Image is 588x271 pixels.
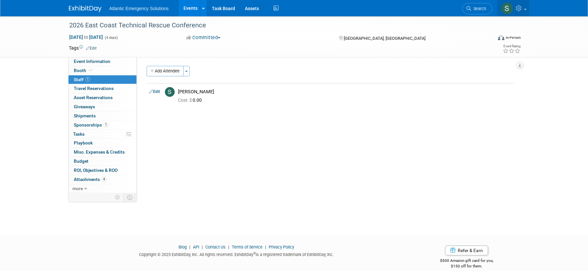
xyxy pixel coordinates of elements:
[69,57,136,66] a: Event Information
[178,98,204,103] span: 0.00
[414,254,519,269] div: $500 Amazon gift card for you,
[74,177,106,182] span: Attachments
[69,166,136,175] a: ROI, Objectives & ROO
[178,98,193,103] span: Cost: $
[184,34,223,41] button: Committed
[74,95,113,100] span: Asset Reservations
[69,121,136,129] a: Sponsorships1
[103,122,108,127] span: 1
[503,45,520,48] div: Event Rating
[501,2,513,15] img: Stephanie Hood
[69,93,136,102] a: Asset Reservations
[200,245,204,249] span: |
[69,157,136,166] a: Budget
[89,68,92,72] i: Booth reservation complete
[471,6,486,11] span: Search
[74,59,110,64] span: Event Information
[227,245,231,249] span: |
[269,245,294,249] a: Privacy Policy
[505,35,521,40] div: In-Person
[147,66,183,76] button: Add Attendee
[205,245,226,249] a: Contact Us
[462,3,492,14] a: Search
[74,104,95,109] span: Giveaways
[69,175,136,184] a: Attachments4
[104,36,118,40] span: (4 days)
[74,149,125,155] span: Misc. Expenses & Credits
[414,263,519,269] div: $150 off for them.
[188,245,192,249] span: |
[123,193,136,202] td: Toggle Event Tabs
[69,84,136,93] a: Travel Reservations
[69,75,136,84] a: Staff1
[74,86,114,91] span: Travel Reservations
[69,130,136,139] a: Tasks
[74,68,94,73] span: Booth
[149,89,160,94] a: Edit
[253,251,256,255] sup: ®
[69,6,102,12] img: ExhibitDay
[178,89,512,95] div: [PERSON_NAME]
[344,36,425,41] span: [GEOGRAPHIC_DATA], [GEOGRAPHIC_DATA]
[74,168,118,173] span: ROI, Objectives & ROO
[498,35,504,40] img: Format-Inperson.png
[102,177,106,182] span: 4
[445,246,488,255] a: Refer & Earn
[74,158,88,164] span: Budget
[112,193,123,202] td: Personalize Event Tab Strip
[165,87,175,97] img: S.jpg
[74,77,90,82] span: Staff
[232,245,262,249] a: Terms of Service
[109,6,169,11] span: Atlantic Emergency Solutions
[454,34,521,44] div: Event Format
[69,45,97,51] td: Tags
[74,113,96,118] span: Shipments
[86,46,97,51] a: Edit
[73,131,85,137] span: Tasks
[67,20,483,31] div: 2026 East Coast Technical Rescue Conference
[74,140,93,145] span: Playbook
[179,245,187,249] a: Blog
[193,245,199,249] a: API
[69,112,136,120] a: Shipments
[69,139,136,147] a: Playbook
[69,148,136,157] a: Misc. Expenses & Credits
[83,35,89,40] span: to
[85,77,90,82] span: 1
[69,102,136,111] a: Giveaways
[74,122,108,128] span: Sponsorships
[72,186,83,191] span: more
[69,250,405,258] div: Copyright © 2025 ExhibitDay, Inc. All rights reserved. ExhibitDay is a registered trademark of Ex...
[69,34,103,40] span: [DATE] [DATE]
[263,245,268,249] span: |
[69,184,136,193] a: more
[69,66,136,75] a: Booth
